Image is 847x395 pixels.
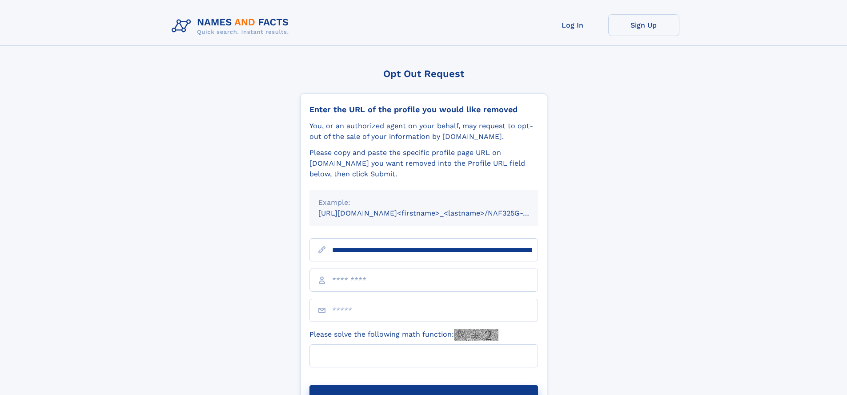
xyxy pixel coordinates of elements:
[309,329,498,341] label: Please solve the following math function:
[309,147,538,179] div: Please copy and paste the specific profile page URL on [DOMAIN_NAME] you want removed into the Pr...
[300,68,547,79] div: Opt Out Request
[318,209,555,217] small: [URL][DOMAIN_NAME]<firstname>_<lastname>/NAF325G-xxxxxxxx
[309,121,538,142] div: You, or an authorized agent on your behalf, may request to opt-out of the sale of your informatio...
[537,14,608,36] a: Log In
[608,14,679,36] a: Sign Up
[168,14,296,38] img: Logo Names and Facts
[309,105,538,114] div: Enter the URL of the profile you would like removed
[318,197,529,208] div: Example:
